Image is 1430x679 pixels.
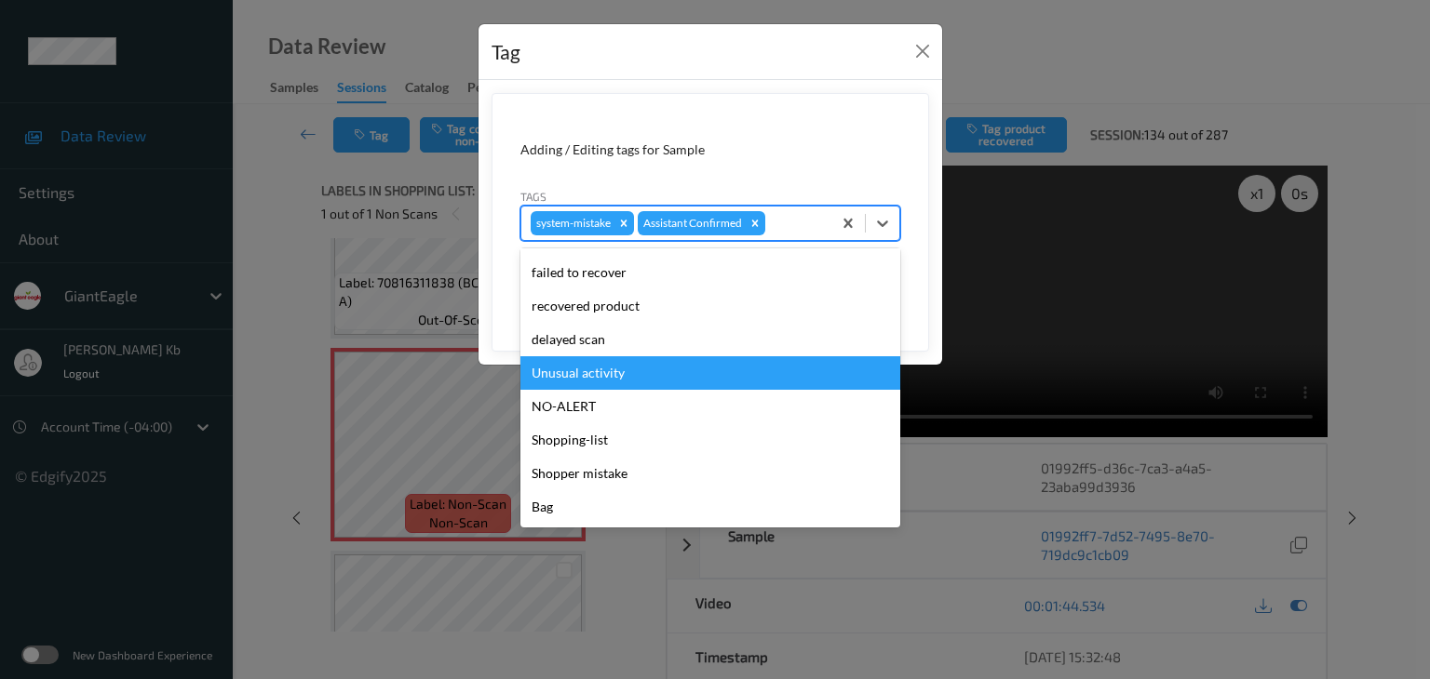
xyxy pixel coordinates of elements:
[520,490,900,524] div: Bag
[520,256,900,289] div: failed to recover
[520,323,900,356] div: delayed scan
[531,211,614,235] div: system-mistake
[520,140,900,159] div: Adding / Editing tags for Sample
[520,356,900,390] div: Unusual activity
[638,211,745,235] div: Assistant Confirmed
[745,211,765,235] div: Remove Assistant Confirmed
[492,37,520,67] div: Tag
[520,423,900,457] div: Shopping-list
[520,390,900,423] div: NO-ALERT
[910,38,936,64] button: Close
[520,188,546,205] label: Tags
[520,457,900,490] div: Shopper mistake
[520,289,900,323] div: recovered product
[614,211,634,235] div: Remove system-mistake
